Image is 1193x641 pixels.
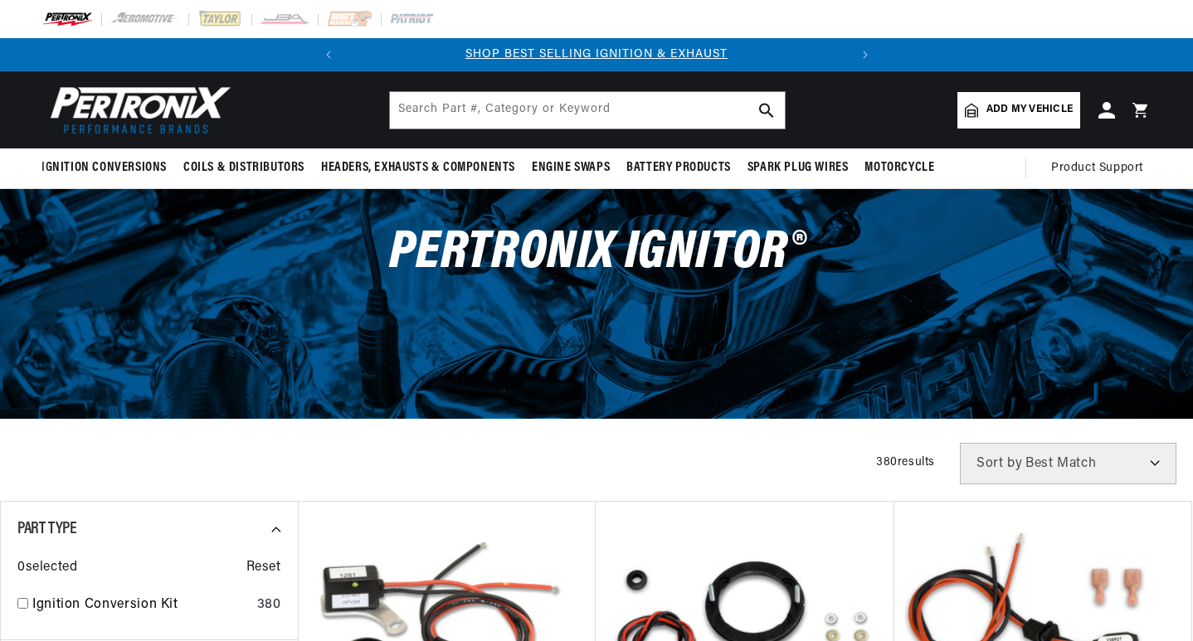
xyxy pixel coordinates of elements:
span: Sort by [976,457,1022,470]
summary: Spark Plug Wires [739,148,857,187]
span: Add my vehicle [986,102,1073,118]
img: Pertronix [41,81,232,138]
button: Translation missing: en.sections.announcements.previous_announcement [312,38,345,71]
span: Product Support [1051,159,1143,177]
summary: Product Support [1051,148,1152,188]
summary: Motorcycle [856,148,942,187]
span: PerTronix Ignitor® [389,226,805,280]
span: Reset [246,557,281,579]
div: Announcement [345,46,849,64]
span: Spark Plug Wires [747,159,849,177]
span: Ignition Conversions [41,159,167,177]
button: search button [748,92,785,129]
span: Motorcycle [864,159,934,177]
input: Search Part #, Category or Keyword [390,92,785,129]
div: 1 of 2 [345,46,849,64]
summary: Battery Products [618,148,739,187]
summary: Engine Swaps [523,148,618,187]
div: 380 [257,595,281,616]
button: Translation missing: en.sections.announcements.next_announcement [849,38,882,71]
summary: Ignition Conversions [41,148,175,187]
span: Coils & Distributors [183,159,304,177]
span: Headers, Exhausts & Components [321,159,515,177]
summary: Coils & Distributors [175,148,313,187]
summary: Headers, Exhausts & Components [313,148,523,187]
span: Engine Swaps [532,159,610,177]
a: Add my vehicle [957,92,1080,129]
span: 380 results [876,456,935,469]
span: Battery Products [626,159,731,177]
span: 0 selected [17,557,77,579]
span: Part Type [17,521,76,537]
a: Ignition Conversion Kit [32,595,251,616]
select: Sort by [960,443,1176,484]
a: SHOP BEST SELLING IGNITION & EXHAUST [465,48,728,61]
